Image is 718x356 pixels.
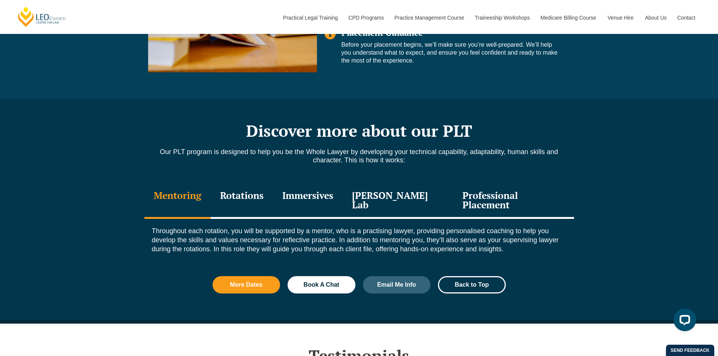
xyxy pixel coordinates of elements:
span: More Dates [230,282,262,288]
span: Email Me Info [377,282,416,288]
iframe: LiveChat chat widget [667,306,699,337]
a: Practical Legal Training [277,2,343,34]
div: [PERSON_NAME] Lab [343,183,453,219]
a: Traineeship Workshops [469,2,535,34]
a: More Dates [213,276,280,293]
a: CPD Programs [343,2,389,34]
a: Book A Chat [288,276,355,293]
a: Back to Top [438,276,506,293]
a: Contact [672,2,701,34]
div: Mentoring [144,183,211,219]
a: Email Me Info [363,276,431,293]
a: Medicare Billing Course [535,2,602,34]
div: Rotations [211,183,273,219]
span: Book A Chat [303,282,339,288]
h2: Discover more about our PLT [144,121,574,140]
p: Throughout each rotation, you will be supported by a mentor, who is a practising lawyer, providin... [152,226,566,254]
p: Our PLT program is designed to help you be the Whole Lawyer by developing your technical capabili... [144,148,574,164]
a: [PERSON_NAME] Centre for Law [17,6,67,28]
div: Immersives [273,183,343,219]
a: Practice Management Course [389,2,469,34]
a: Venue Hire [602,2,639,34]
p: Before your placement begins, we’ll make sure you’re well-prepared. We’ll help you understand wha... [341,41,563,64]
div: Professional Placement [453,183,574,219]
span: Back to Top [455,282,489,288]
a: About Us [639,2,672,34]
